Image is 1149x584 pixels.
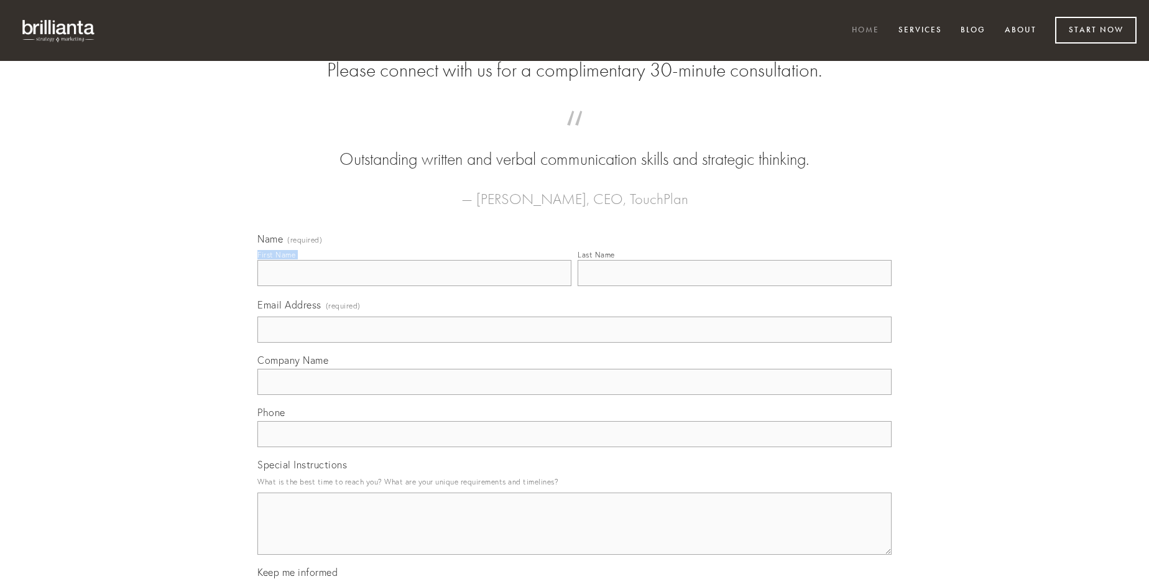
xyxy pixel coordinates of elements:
[287,236,322,244] span: (required)
[257,354,328,366] span: Company Name
[257,473,892,490] p: What is the best time to reach you? What are your unique requirements and timelines?
[277,123,872,147] span: “
[257,566,338,578] span: Keep me informed
[326,297,361,314] span: (required)
[997,21,1045,41] a: About
[953,21,994,41] a: Blog
[890,21,950,41] a: Services
[257,233,283,245] span: Name
[257,299,321,311] span: Email Address
[257,58,892,82] h2: Please connect with us for a complimentary 30-minute consultation.
[578,250,615,259] div: Last Name
[1055,17,1137,44] a: Start Now
[257,250,295,259] div: First Name
[277,123,872,172] blockquote: Outstanding written and verbal communication skills and strategic thinking.
[844,21,887,41] a: Home
[12,12,106,49] img: brillianta - research, strategy, marketing
[277,172,872,211] figcaption: — [PERSON_NAME], CEO, TouchPlan
[257,458,347,471] span: Special Instructions
[257,406,285,419] span: Phone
